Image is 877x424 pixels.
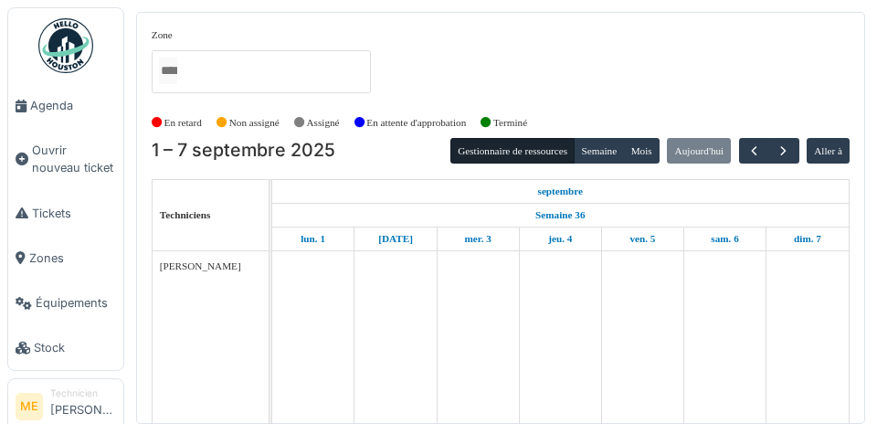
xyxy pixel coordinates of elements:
[534,180,588,203] a: 1 septembre 2025
[667,138,731,164] button: Aujourd'hui
[450,138,575,164] button: Gestionnaire de ressources
[8,83,123,128] a: Agenda
[623,138,660,164] button: Mois
[16,393,43,420] li: ME
[159,58,177,84] input: Tous
[807,138,850,164] button: Aller à
[8,325,123,370] a: Stock
[30,97,116,114] span: Agenda
[152,140,335,162] h2: 1 – 7 septembre 2025
[29,249,116,267] span: Zones
[739,138,769,164] button: Précédent
[229,115,280,131] label: Non assigné
[625,228,660,250] a: 5 septembre 2025
[374,228,417,250] a: 2 septembre 2025
[32,205,116,222] span: Tickets
[8,128,123,190] a: Ouvrir nouveau ticket
[50,387,116,400] div: Technicien
[493,115,527,131] label: Terminé
[531,204,589,227] a: Semaine 36
[32,142,116,176] span: Ouvrir nouveau ticket
[36,294,116,312] span: Équipements
[38,18,93,73] img: Badge_color-CXgf-gQk.svg
[366,115,466,131] label: En attente d'approbation
[8,281,123,325] a: Équipements
[574,138,624,164] button: Semaine
[460,228,495,250] a: 3 septembre 2025
[8,191,123,236] a: Tickets
[164,115,202,131] label: En retard
[152,27,173,43] label: Zone
[307,115,340,131] label: Assigné
[706,228,743,250] a: 6 septembre 2025
[34,339,116,356] span: Stock
[160,209,211,220] span: Techniciens
[160,260,241,271] span: [PERSON_NAME]
[789,228,826,250] a: 7 septembre 2025
[8,236,123,281] a: Zones
[544,228,576,250] a: 4 septembre 2025
[296,228,330,250] a: 1 septembre 2025
[768,138,798,164] button: Suivant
